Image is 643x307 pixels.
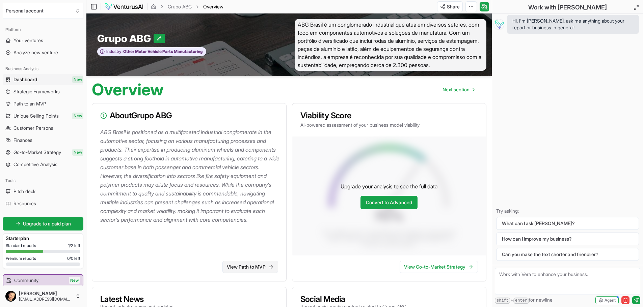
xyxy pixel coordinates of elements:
a: Upgrade to a paid plan [3,217,83,231]
span: Your ventures [14,37,43,44]
span: Premium reports [6,256,36,261]
h3: Latest News [100,295,173,303]
span: Community [14,277,38,284]
h3: About Grupo ABG [100,112,278,120]
a: DashboardNew [3,74,83,85]
a: Customer Persona [3,123,83,133]
a: Go to next page [437,83,480,96]
a: Strategic Frameworks [3,86,83,97]
span: 0 / 0 left [67,256,80,261]
div: Platform [3,24,83,35]
a: Competitive Analysis [3,159,83,170]
span: Finances [14,137,32,144]
h3: Social Media [300,295,406,303]
div: Business Analysis [3,63,83,74]
button: Select an organization [3,3,83,19]
a: Pitch deck [3,186,83,197]
a: Finances [3,135,83,146]
a: View Go-to-Market Strategy [400,261,478,273]
span: Share [447,3,460,10]
img: logo [104,3,144,11]
span: [PERSON_NAME] [19,290,73,297]
span: Agent [605,298,616,303]
span: Customer Persona [14,125,53,131]
button: How can I improve my business? [496,233,639,245]
span: + for newline [495,297,553,304]
span: Next section [443,86,470,93]
span: 1 / 2 left [68,243,80,248]
p: Try asking: [496,208,639,214]
button: [PERSON_NAME][EMAIL_ADDRESS][DOMAIN_NAME] [3,288,83,304]
a: Unique Selling PointsNew [3,111,83,121]
span: Unique Selling Points [14,113,59,119]
button: What can I ask [PERSON_NAME]? [496,217,639,230]
span: Path to an MVP [14,100,46,107]
span: Industry: [106,49,123,54]
a: Your ventures [3,35,83,46]
span: New [72,76,83,83]
a: CommunityNew [3,275,83,286]
span: Overview [203,3,223,10]
kbd: shift [495,298,510,304]
span: ABG Brasil é um conglomerado industrial que atua em diversos setores, com foco em componentes aut... [295,19,487,71]
span: Grupo ABG [97,32,154,44]
a: Path to an MVP [3,98,83,109]
span: Analyze new venture [14,49,58,56]
button: Industry:Other Motor Vehicle Parts Manufacturing [97,47,206,56]
span: New [72,149,83,156]
h3: Viability Score [300,112,478,120]
p: ABG Brasil is positioned as a multifaceted industrial conglomerate in the automotive sector, focu... [100,128,281,224]
nav: breadcrumb [151,3,223,10]
span: Pitch deck [14,188,35,195]
a: View Path to MVP [222,261,278,273]
a: Grupo ABG [168,3,192,10]
span: Dashboard [14,76,37,83]
p: Upgrade your analysis to see the full data [341,182,437,190]
a: Go-to-Market StrategyNew [3,147,83,158]
span: Go-to-Market Strategy [14,149,61,156]
a: Convert to Advanced [360,196,418,209]
kbd: enter [513,298,529,304]
h1: Overview [92,82,164,98]
span: Upgrade to a paid plan [23,220,71,227]
div: Tools [3,175,83,186]
h2: Work with [PERSON_NAME] [528,3,607,12]
span: Competitive Analysis [14,161,57,168]
p: AI-powered assessment of your business model viability [300,122,478,128]
img: ACg8ocKmhdJdoFTjuILoCXRCYZbdrxl22a3tSdhbFglqud5B5fquxDgZAg=s96-c [5,291,16,302]
a: Analyze new venture [3,47,83,58]
button: Share [437,1,463,12]
button: Agent [595,296,619,304]
span: New [72,113,83,119]
h3: Starter plan [6,235,80,242]
span: Standard reports [6,243,36,248]
nav: pagination [437,83,480,96]
span: Hi, I'm [PERSON_NAME], ask me anything about your report or business in general! [512,18,634,31]
img: Vera [493,19,504,30]
span: [EMAIL_ADDRESS][DOMAIN_NAME] [19,297,73,302]
span: New [69,277,80,284]
span: Strategic Frameworks [14,88,60,95]
span: Other Motor Vehicle Parts Manufacturing [123,49,203,54]
a: Resources [3,198,83,209]
button: Can you make the text shorter and friendlier? [496,248,639,261]
span: Resources [14,200,36,207]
